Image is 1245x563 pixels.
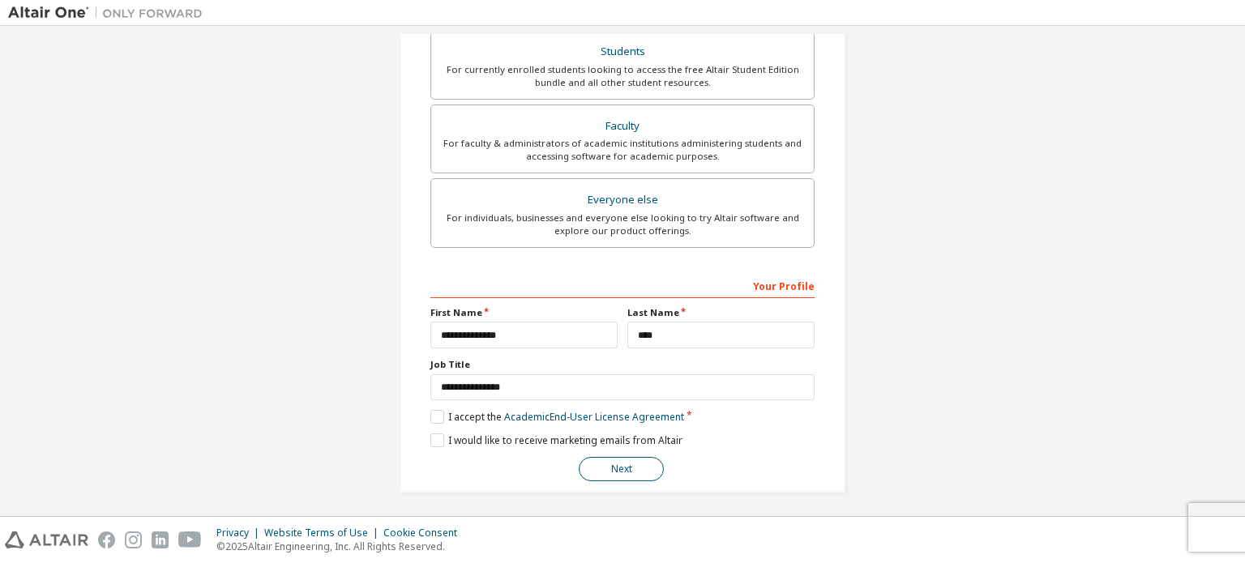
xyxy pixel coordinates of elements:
[430,433,682,447] label: I would like to receive marketing emails from Altair
[216,540,467,553] p: © 2025 Altair Engineering, Inc. All Rights Reserved.
[430,272,815,298] div: Your Profile
[8,5,211,21] img: Altair One
[441,63,804,89] div: For currently enrolled students looking to access the free Altair Student Edition bundle and all ...
[441,41,804,63] div: Students
[264,527,383,540] div: Website Terms of Use
[5,531,88,548] img: altair_logo.svg
[504,410,684,424] a: Academic End-User License Agreement
[125,531,142,548] img: instagram.svg
[441,115,804,138] div: Faculty
[430,306,618,319] label: First Name
[579,457,664,481] button: Next
[152,531,169,548] img: linkedin.svg
[178,531,202,548] img: youtube.svg
[441,137,804,163] div: For faculty & administrators of academic institutions administering students and accessing softwa...
[98,531,115,548] img: facebook.svg
[441,189,804,211] div: Everyone else
[216,527,264,540] div: Privacy
[627,306,815,319] label: Last Name
[430,410,684,424] label: I accept the
[430,358,815,371] label: Job Title
[441,211,804,237] div: For individuals, businesses and everyone else looking to try Altair software and explore our prod...
[383,527,467,540] div: Cookie Consent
